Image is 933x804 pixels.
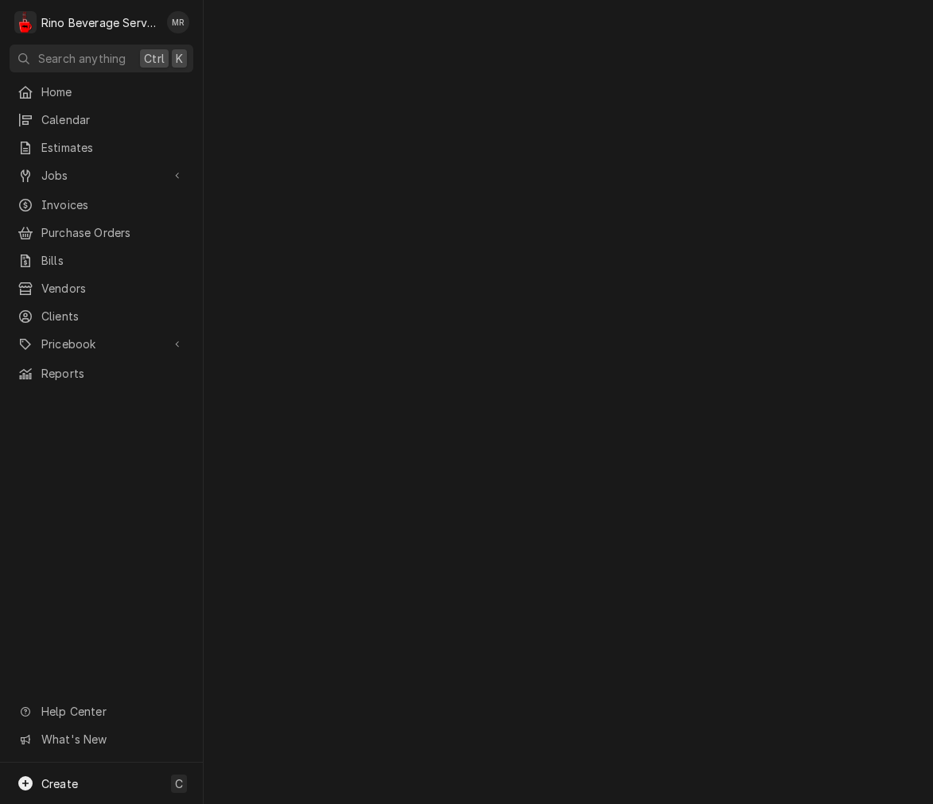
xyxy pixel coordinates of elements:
[10,247,193,274] a: Bills
[41,731,184,748] span: What's New
[10,162,193,188] a: Go to Jobs
[10,275,193,301] a: Vendors
[41,224,185,241] span: Purchase Orders
[41,14,158,31] div: Rino Beverage Service
[38,50,126,67] span: Search anything
[10,45,193,72] button: Search anythingCtrlK
[167,11,189,33] div: Melissa Rinehart's Avatar
[167,11,189,33] div: MR
[10,698,193,724] a: Go to Help Center
[14,11,37,33] div: R
[41,167,161,184] span: Jobs
[41,280,185,297] span: Vendors
[41,703,184,720] span: Help Center
[41,252,185,269] span: Bills
[144,50,165,67] span: Ctrl
[10,107,193,133] a: Calendar
[41,111,185,128] span: Calendar
[10,134,193,161] a: Estimates
[10,79,193,105] a: Home
[41,84,185,100] span: Home
[10,331,193,357] a: Go to Pricebook
[10,726,193,752] a: Go to What's New
[41,777,78,790] span: Create
[14,11,37,33] div: Rino Beverage Service's Avatar
[176,50,183,67] span: K
[41,196,185,213] span: Invoices
[41,308,185,324] span: Clients
[41,336,161,352] span: Pricebook
[41,139,185,156] span: Estimates
[175,775,183,792] span: C
[10,360,193,386] a: Reports
[10,219,193,246] a: Purchase Orders
[10,192,193,218] a: Invoices
[41,365,185,382] span: Reports
[10,303,193,329] a: Clients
